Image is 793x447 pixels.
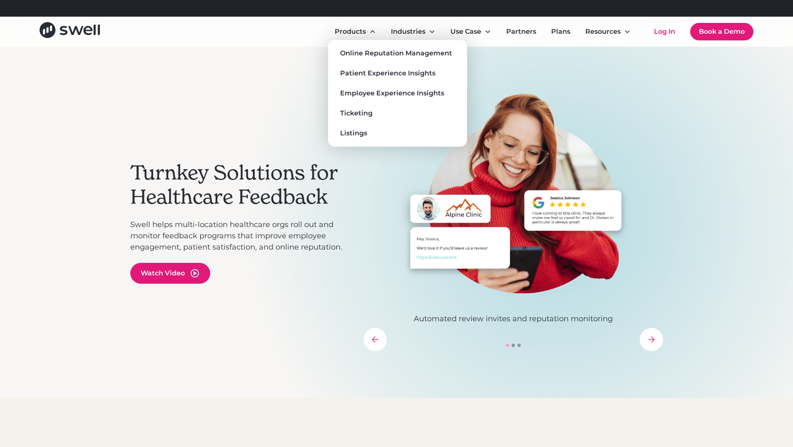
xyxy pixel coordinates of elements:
div: Show slide 3 of 3 [517,344,521,347]
h2: Turnkey Solutions for Healthcare Feedback [130,161,355,209]
div: Watch Video [141,268,185,278]
nav: Products [328,40,467,147]
div: Products [328,23,383,40]
a: Ticketing [335,107,460,120]
p: Automated review invites and reputation monitoring [363,313,663,325]
a: Partners [500,23,543,40]
div: next slide [640,328,663,351]
a: open lightbox [130,263,210,284]
a: Listings [335,127,460,140]
div: Patient Experience Insights [340,68,435,78]
div: 1 of 3 [363,93,663,325]
a: home [40,22,100,41]
div: previous slide [363,328,387,351]
div: Employee Experience Insights [340,88,444,98]
div: Use Case [450,27,481,37]
a: Online Reputation Management [335,47,460,60]
div: Online Reputation Management [340,48,452,58]
div: Industries [384,23,442,40]
div: Show slide 2 of 3 [512,344,515,347]
a: Book a Demo [690,23,753,40]
div: Show slide 1 of 3 [506,344,509,347]
div: Resources [585,27,621,37]
div: Listings [340,128,367,138]
div: Industries [391,27,425,37]
div: Use Case [444,23,498,40]
p: Swell helps multi-location healthcare orgs roll out and monitor feedback programs that improve em... [130,219,355,253]
div: Ticketing [340,108,373,118]
a: Plans [544,23,577,40]
a: Patient Experience Insights [335,67,460,80]
div: Products [335,27,366,37]
a: Log In [646,23,684,40]
a: Employee Experience Insights [335,87,460,100]
div: Resources [579,23,637,40]
div: carousel [363,93,663,351]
